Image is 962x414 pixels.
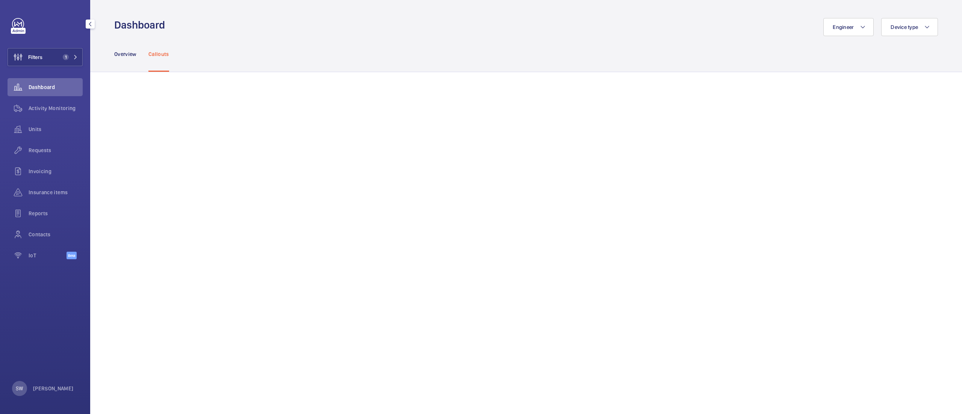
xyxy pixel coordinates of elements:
[29,125,83,133] span: Units
[29,147,83,154] span: Requests
[33,385,74,392] p: [PERSON_NAME]
[823,18,874,36] button: Engineer
[8,48,83,66] button: Filters1
[881,18,938,36] button: Device type
[28,53,42,61] span: Filters
[114,50,136,58] p: Overview
[891,24,918,30] span: Device type
[29,210,83,217] span: Reports
[63,54,69,60] span: 1
[29,104,83,112] span: Activity Monitoring
[114,18,169,32] h1: Dashboard
[29,252,67,259] span: IoT
[29,83,83,91] span: Dashboard
[16,385,23,392] p: SW
[29,168,83,175] span: Invoicing
[67,252,77,259] span: Beta
[29,189,83,196] span: Insurance items
[29,231,83,238] span: Contacts
[833,24,854,30] span: Engineer
[148,50,169,58] p: Callouts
